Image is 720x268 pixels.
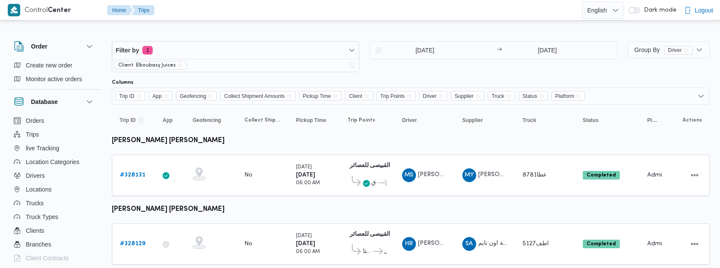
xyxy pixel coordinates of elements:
[296,181,320,186] small: 06:00 AM
[497,47,502,53] div: →
[505,42,590,59] input: Press the down key to open a popover containing a calendar.
[244,240,252,248] div: No
[350,163,406,168] b: شركة القبيصى للعصائر
[418,172,518,177] span: [PERSON_NAME] [PERSON_NAME]
[10,155,98,169] button: Location Categories
[10,183,98,196] button: Locations
[647,241,665,247] span: Admin
[220,91,295,100] span: Collect Shipment Amounts
[180,91,206,101] span: Geofencing
[523,172,547,178] span: عطا8781
[668,46,682,54] span: Driver
[26,198,43,208] span: Trucks
[26,184,52,195] span: Locations
[405,237,413,251] span: HR
[31,41,47,52] h3: Order
[26,74,82,84] span: Monitor active orders
[14,97,95,107] button: Database
[406,94,412,99] button: Remove Trip Points from selection in this group
[634,46,692,53] span: Group By Driver
[159,113,181,127] button: App
[519,113,571,127] button: Truck
[384,247,387,257] span: مو بيسترو فرع ال[PERSON_NAME]
[681,2,717,19] button: Logout
[404,168,413,182] span: MS
[688,168,702,182] button: Actions
[163,117,172,124] span: App
[26,212,58,222] span: Truck Types
[26,60,72,70] span: Create new order
[10,114,98,128] button: Orders
[402,117,417,124] span: Driver
[10,210,98,224] button: Truck Types
[299,91,342,100] span: Pickup Time
[347,60,357,70] button: Remove
[116,113,151,127] button: Trip IDSorted in descending order
[296,172,315,178] b: [DATE]
[31,97,58,107] h3: Database
[26,143,59,153] span: live Tracking
[523,241,549,247] span: اطف5127
[455,91,474,101] span: Supplier
[26,129,39,140] span: Trips
[296,250,320,254] small: 06:00 AM
[10,224,98,238] button: Clients
[345,91,373,100] span: Client
[418,241,518,246] span: [PERSON_NAME] [PERSON_NAME]
[10,58,98,72] button: Create new order
[163,94,169,99] button: Remove App from selection in this group
[698,93,705,100] button: Open list of options
[350,231,406,237] b: شركة القبيصى للعصائر
[48,7,71,14] b: Center
[488,91,515,100] span: Truck
[462,168,476,182] div: Muhammad Yasr Muhammad Ahmad Muhammad Aamar
[628,41,710,58] button: Group ByDriverremove selected entity
[465,168,474,182] span: MY
[10,238,98,251] button: Branches
[118,61,176,69] span: Client: Elkoubasy Juices
[112,79,133,86] label: Columns
[583,240,620,248] span: Completed
[363,247,370,257] span: كوستا كافيه فرع فيستا
[506,94,511,99] button: Remove Truck from selection in this group
[176,91,217,100] span: Geofencing
[423,91,437,101] span: Driver
[112,137,225,144] b: [PERSON_NAME] [PERSON_NAME]
[115,91,145,100] span: Trip ID
[462,237,476,251] div: Shrkah Aon Taiam
[683,117,702,124] span: Actions
[370,42,468,59] input: Press the down key to open a popover containing a calendar.
[380,91,405,101] span: Trip Points
[189,113,232,127] button: Geofencing
[640,7,677,14] span: Dark mode
[348,117,375,124] span: Trip Points
[120,170,145,180] a: #328131
[116,45,139,55] span: Filter by
[579,113,635,127] button: Status
[286,94,292,99] button: Remove Collect Shipment Amounts from selection in this group
[303,91,331,101] span: Pickup Time
[438,94,443,99] button: Remove Driver from selection in this group
[14,41,95,52] button: Order
[153,91,162,101] span: App
[7,58,102,89] div: Order
[683,48,689,53] button: remove selected entity
[688,237,702,251] button: Actions
[587,173,616,178] b: Completed
[349,91,362,101] span: Client
[10,196,98,210] button: Trucks
[664,46,692,55] span: Driver
[120,172,145,178] b: # 328131
[462,117,483,124] span: Supplier
[193,117,221,124] span: Geofencing
[10,141,98,155] button: live Tracking
[244,171,252,179] div: No
[114,61,187,70] span: Client: Elkoubasy Juices
[475,94,480,99] button: Remove Supplier from selection in this group
[10,72,98,86] button: Monitor active orders
[26,157,80,167] span: Location Categories
[119,91,135,101] span: Trip ID
[244,117,280,124] span: Collect Shipment Amounts
[576,94,581,99] button: Remove Platform from selection in this group
[583,171,620,180] span: Completed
